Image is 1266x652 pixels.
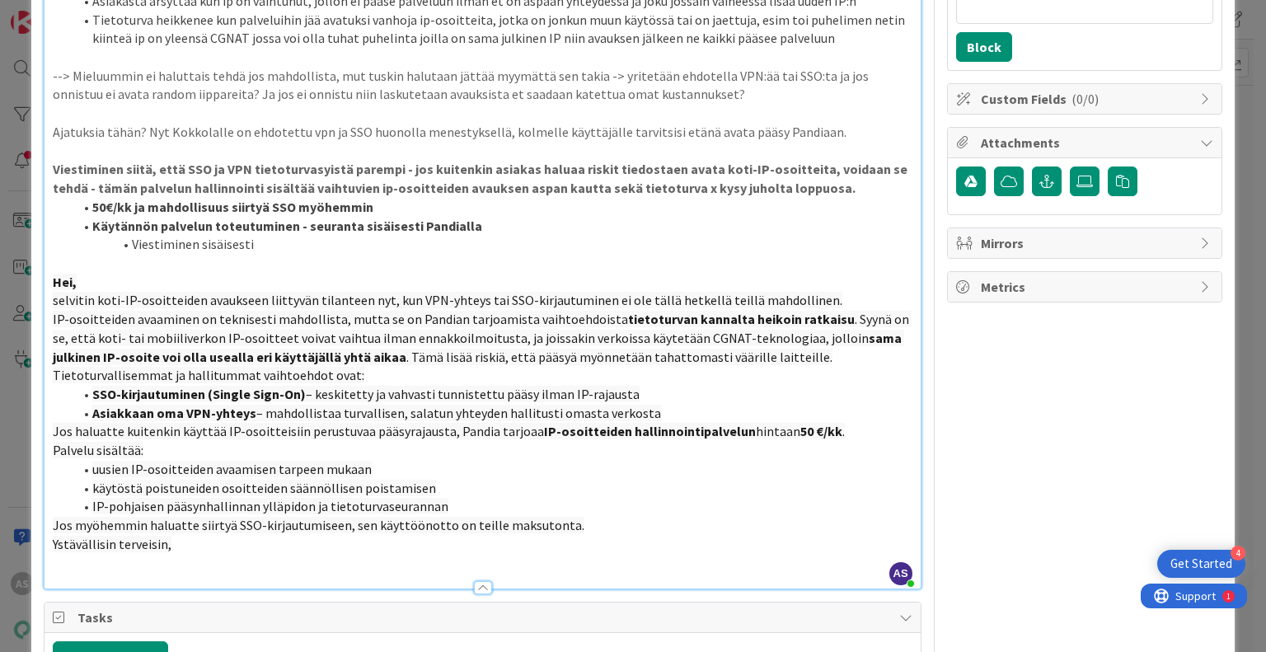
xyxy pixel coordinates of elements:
strong: Asiakkaan oma VPN-yhteys [92,405,256,421]
span: hintaan [756,423,800,439]
strong: IP-osoitteiden hallinnointipalvelun [544,423,756,439]
strong: Viestiminen siitä, että SSO ja VPN tietoturvasyistä parempi - jos kuitenkin asiakas haluaa riskit... [53,161,910,196]
strong: 50€/kk ja mahdollisuus siirtyä SSO myöhemmin [92,199,373,215]
span: – keskitetty ja vahvasti tunnistettu pääsy ilman IP-rajausta [306,386,640,402]
span: IP-osoitteiden avaaminen on teknisesti mahdollista, mutta se on Pandian tarjoamista vaihtoehdoista [53,311,628,327]
span: Ystävällisin terveisin, [53,536,171,552]
p: --> Mieluummin ei haluttais tehdä jos mahdollista, mut tuskin halutaan jättää myymättä sen takia ... [53,67,912,104]
span: Tietoturvallisemmat ja hallitummat vaihtoehdot ovat: [53,367,364,383]
li: Tietoturva heikkenee kun palveluihin jää avatuksi vanhoja ip-osoitteita, jotka on jonkun muun käy... [73,11,912,48]
strong: 50 €/kk [800,423,842,439]
span: Jos haluatte kuitenkin käyttää IP-osoitteisiin perustuvaa pääsyrajausta, Pandia tarjoaa [53,423,544,439]
span: Tasks [77,607,890,627]
button: Block [956,32,1012,62]
span: AS [889,562,912,585]
div: Get Started [1170,556,1232,572]
span: Metrics [981,277,1192,297]
span: . Tämä lisää riskiä, että pääsyä myönnetään tahattomasti väärille laitteille. [406,349,832,365]
strong: sama julkinen IP-osoite voi olla usealla eri käyttäjällä yhtä aikaa [53,330,904,365]
strong: Käytännön palvelun toteutuminen - seuranta sisäisesti Pandialla [92,218,482,234]
p: Ajatuksia tähän? Nyt Kokkolalle on ehdotettu vpn ja SSO huonolla menestyksellä, kolmelle käyttäjä... [53,123,912,142]
span: – mahdollistaa turvallisen, salatun yhteyden hallitusti omasta verkosta [256,405,661,421]
span: IP-pohjaisen pääsynhallinnan ylläpidon ja tietoturvaseurannan [92,498,448,514]
strong: Hei, [53,274,77,290]
span: selvitin koti-IP-osoitteiden avaukseen liittyvän tilanteen nyt, kun VPN-yhteys tai SSO-kirjautumi... [53,292,842,308]
span: . [842,423,845,439]
span: Attachments [981,133,1192,152]
span: ( 0/0 ) [1071,91,1099,107]
span: Custom Fields [981,89,1192,109]
span: Palvelu sisältää: [53,442,143,458]
span: käytöstä poistuneiden osoitteiden säännöllisen poistamisen [92,480,436,496]
span: Mirrors [981,233,1192,253]
strong: SSO-kirjautuminen (Single Sign-On) [92,386,306,402]
div: Open Get Started checklist, remaining modules: 4 [1157,550,1245,578]
span: . Syynä on se, että koti- tai mobiiliverkon IP-osoitteet voivat vaihtua ilman ennakkoilmoitusta, ... [53,311,912,346]
div: 1 [86,7,90,20]
li: Viestiminen sisäisesti [73,235,912,254]
span: Jos myöhemmin haluatte siirtyä SSO-kirjautumiseen, sen käyttöönotto on teille maksutonta. [53,517,584,533]
div: 4 [1231,546,1245,561]
span: uusien IP-osoitteiden avaamisen tarpeen mukaan [92,461,372,477]
span: Support [35,2,75,22]
strong: tietoturvan kannalta heikoin ratkaisu [628,311,855,327]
